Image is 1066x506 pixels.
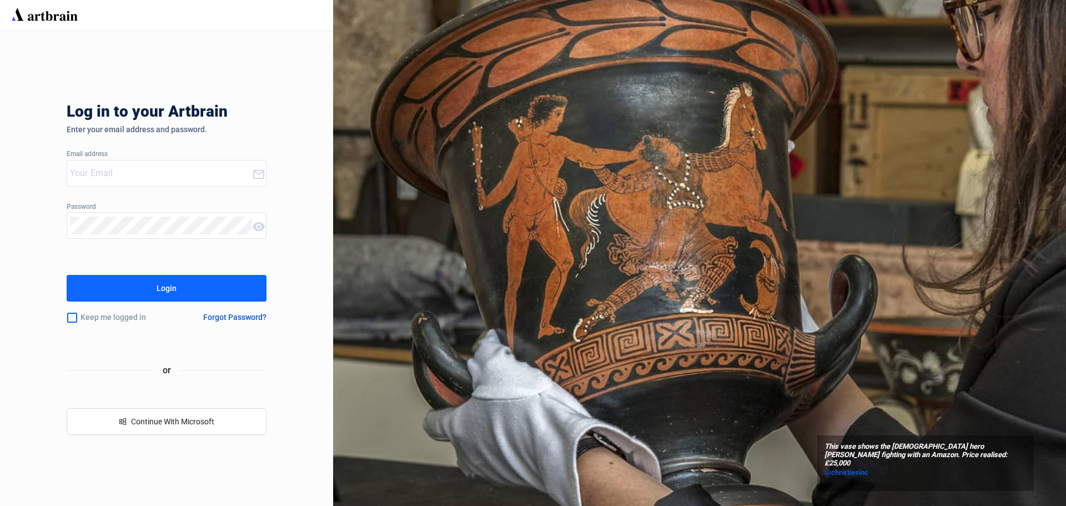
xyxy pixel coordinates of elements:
span: or [154,363,180,377]
button: Login [67,275,266,302]
div: Log in to your Artbrain [67,103,400,125]
span: windows [119,418,127,425]
span: @christiesinc [824,468,868,477]
input: Your Email [70,164,252,182]
span: Continue With Microsoft [131,417,214,426]
div: Email address [67,151,266,158]
span: This vase shows the [DEMOGRAPHIC_DATA] hero [PERSON_NAME] fighting with an Amazon. Price realised... [824,443,1027,468]
div: Keep me logged in [67,306,177,329]
a: @christiesinc [824,467,1027,478]
button: windowsContinue With Microsoft [67,408,266,435]
div: Login [157,279,177,297]
div: Password [67,203,266,211]
div: Enter your email address and password. [67,125,266,134]
div: Forgot Password? [203,313,266,322]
